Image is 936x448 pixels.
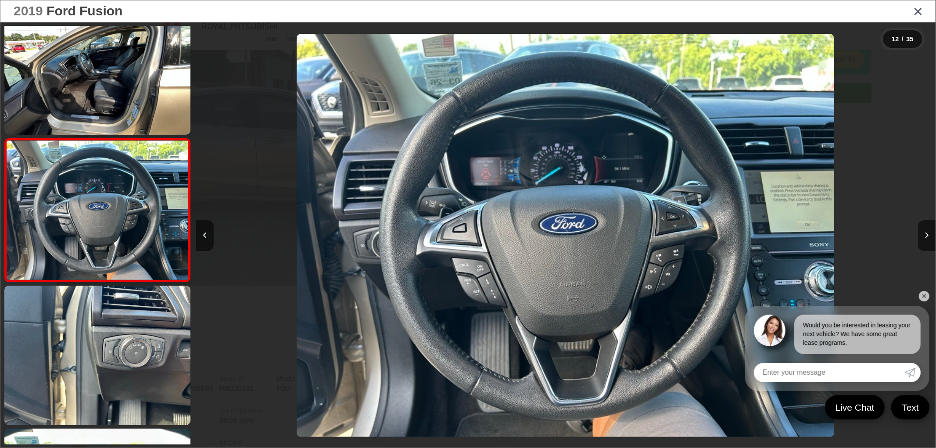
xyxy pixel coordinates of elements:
[914,5,922,17] i: Close gallery
[754,315,785,346] img: Agent profile photo
[794,315,921,354] div: Would you be interested in leasing your next vehicle? We have some great lease programs.
[897,401,923,413] span: Text
[891,395,929,419] a: Text
[297,34,834,437] img: 2019 Ford Fusion Titanium
[3,284,193,426] img: 2019 Ford Fusion Titanium
[5,140,190,280] img: 2019 Ford Fusion Titanium
[905,363,921,382] a: Submit
[901,36,904,42] span: /
[918,220,936,251] button: Next image
[831,401,879,413] span: Live Chat
[754,363,905,382] input: Enter your message
[196,220,214,251] button: Previous image
[14,4,43,18] span: 2019
[906,35,914,43] span: 35
[196,34,935,437] div: 2019 Ford Fusion Titanium 11
[825,395,885,419] a: Live Chat
[892,35,899,43] span: 12
[47,4,122,18] span: Ford Fusion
